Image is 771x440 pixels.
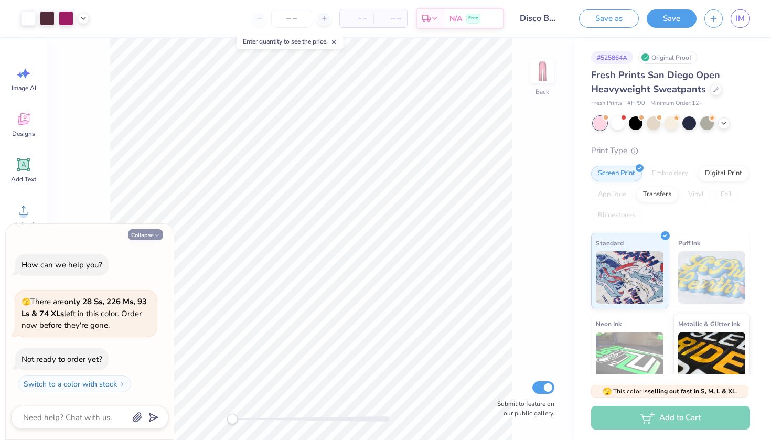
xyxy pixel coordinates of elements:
strong: selling out fast in S, M, L & XL [648,387,736,395]
label: Submit to feature on our public gallery. [491,399,554,418]
a: IM [731,9,750,28]
img: Switch to a color with stock [119,381,125,387]
span: – – [380,13,401,24]
div: Applique [591,187,633,202]
div: Foil [714,187,738,202]
button: Save [647,9,697,28]
span: This color is . [603,387,737,396]
span: Standard [596,238,624,249]
span: 🫣 [603,387,612,396]
span: Free [468,15,478,22]
div: Original Proof [638,51,697,64]
span: – – [346,13,367,24]
div: Screen Print [591,166,642,181]
span: There are left in this color. Order now before they're gone. [22,296,147,330]
div: Digital Print [698,166,749,181]
img: Neon Ink [596,332,663,384]
span: N/A [449,13,462,24]
span: 🫣 [22,297,30,307]
input: – – [271,9,312,28]
div: Print Type [591,145,750,157]
span: Puff Ink [678,238,700,249]
img: Puff Ink [678,251,746,304]
div: How can we help you? [22,260,102,270]
div: Enter quantity to see the price. [237,34,344,49]
span: Neon Ink [596,318,622,329]
div: Back [536,87,549,96]
button: Collapse [128,229,163,240]
span: Add Text [11,175,36,184]
img: Standard [596,251,663,304]
span: IM [736,13,745,25]
span: Fresh Prints [591,99,622,108]
div: Transfers [636,187,678,202]
input: Untitled Design [512,8,563,29]
div: Not ready to order yet? [22,354,102,364]
span: # FP90 [627,99,645,108]
span: Fresh Prints San Diego Open Heavyweight Sweatpants [591,69,720,95]
span: Upload [13,221,34,229]
button: Save as [579,9,639,28]
img: Metallic & Glitter Ink [678,332,746,384]
img: Back [532,61,553,82]
div: Rhinestones [591,208,642,223]
div: Embroidery [645,166,695,181]
span: Minimum Order: 12 + [650,99,703,108]
strong: only 28 Ss, 226 Ms, 93 Ls & 74 XLs [22,296,147,319]
span: Image AI [12,84,36,92]
div: Vinyl [681,187,711,202]
span: Designs [12,130,35,138]
button: Switch to a color with stock [18,375,131,392]
div: # 525864A [591,51,633,64]
div: Accessibility label [227,414,238,424]
span: Metallic & Glitter Ink [678,318,740,329]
